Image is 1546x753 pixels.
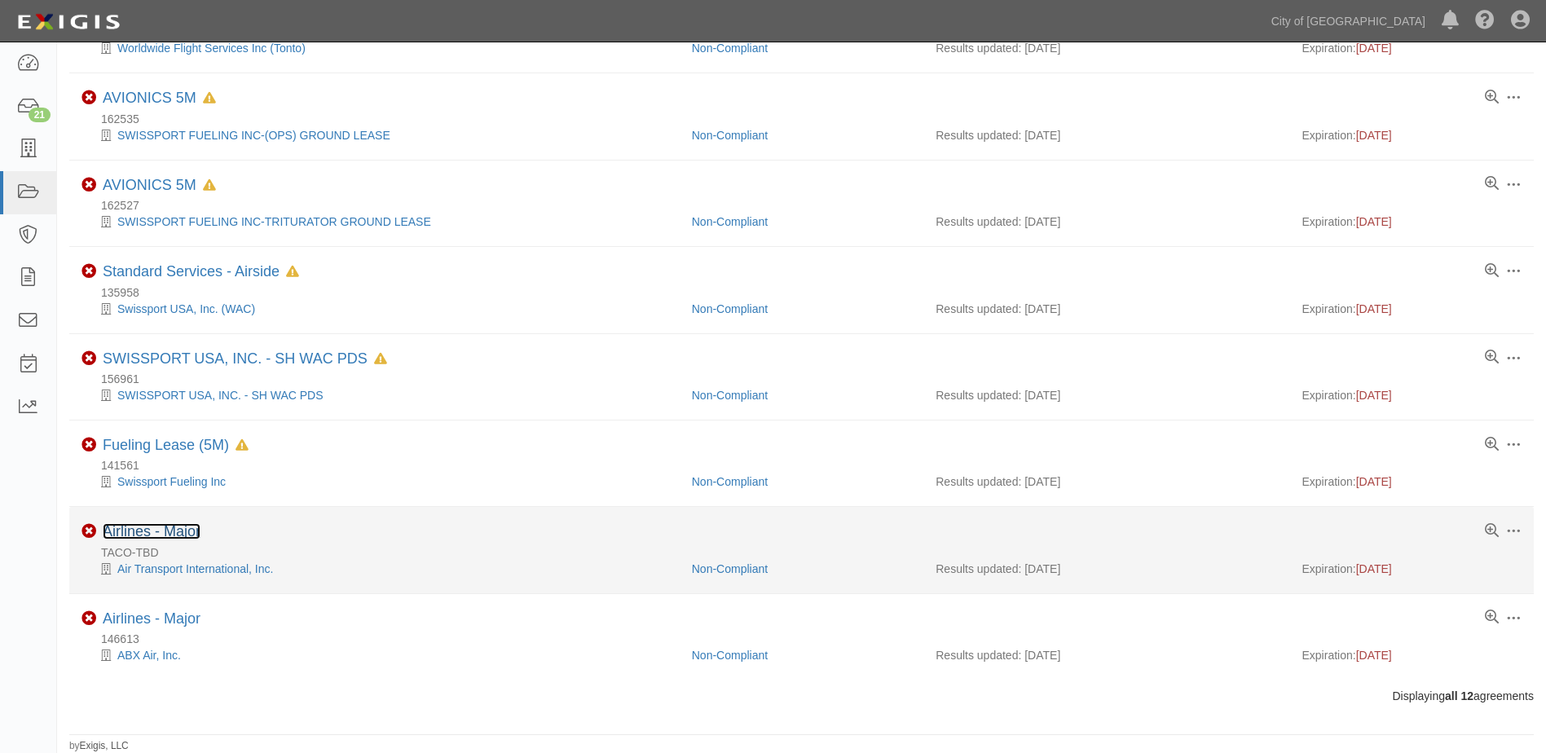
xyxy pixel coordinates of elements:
[117,649,181,662] a: ABX Air, Inc.
[692,42,768,55] a: Non-Compliant
[1302,473,1521,490] div: Expiration:
[1263,5,1434,37] a: City of [GEOGRAPHIC_DATA]
[117,215,431,228] a: SWISSPORT FUELING INC-TRITURATOR GROUND LEASE
[203,93,216,104] i: In Default since 06/21/2025
[103,90,216,108] div: AVIONICS 5M
[81,524,96,539] i: Non-Compliant
[81,351,96,366] i: Non-Compliant
[1485,350,1499,365] a: View results summary
[692,389,768,402] a: Non-Compliant
[81,473,680,490] div: Swissport Fueling Inc
[81,438,96,452] i: Non-Compliant
[1356,129,1392,142] span: [DATE]
[236,440,249,451] i: In Default since 07/21/2025
[81,40,680,56] div: Worldwide Flight Services Inc (Tonto)
[286,266,299,278] i: In Default since 06/21/2025
[1485,264,1499,279] a: View results summary
[936,473,1277,490] div: Results updated: [DATE]
[1302,301,1521,317] div: Expiration:
[1485,524,1499,539] a: View results summary
[103,523,200,541] div: Airlines - Major
[1302,127,1521,143] div: Expiration:
[81,197,1534,214] div: 162527
[81,631,1534,647] div: 146613
[1356,649,1392,662] span: [DATE]
[692,215,768,228] a: Non-Compliant
[1356,215,1392,228] span: [DATE]
[1475,11,1495,31] i: Help Center - Complianz
[1485,90,1499,105] a: View results summary
[81,264,96,279] i: Non-Compliant
[103,263,280,280] a: Standard Services - Airside
[103,523,200,539] a: Airlines - Major
[1485,610,1499,625] a: View results summary
[1302,561,1521,577] div: Expiration:
[81,214,680,230] div: SWISSPORT FUELING INC-TRITURATOR GROUND LEASE
[81,387,680,403] div: SWISSPORT USA, INC. - SH WAC PDS
[81,178,96,192] i: Non-Compliant
[1485,438,1499,452] a: View results summary
[692,649,768,662] a: Non-Compliant
[81,544,1534,561] div: TACO-TBD
[81,90,96,105] i: Non-Compliant
[12,7,125,37] img: logo-5460c22ac91f19d4615b14bd174203de0afe785f0fc80cf4dbbc73dc1793850b.png
[1356,562,1392,575] span: [DATE]
[81,561,680,577] div: Air Transport International, Inc.
[81,457,1534,473] div: 141561
[936,387,1277,403] div: Results updated: [DATE]
[117,475,226,488] a: Swissport Fueling Inc
[81,371,1534,387] div: 156961
[103,177,196,193] a: AVIONICS 5M
[103,90,196,106] a: AVIONICS 5M
[103,610,200,627] a: Airlines - Major
[81,301,680,317] div: Swissport USA, Inc. (WAC)
[117,129,390,142] a: SWISSPORT FUELING INC-(OPS) GROUND LEASE
[692,562,768,575] a: Non-Compliant
[1302,387,1521,403] div: Expiration:
[117,562,273,575] a: Air Transport International, Inc.
[81,647,680,663] div: ABX Air, Inc.
[1356,475,1392,488] span: [DATE]
[692,129,768,142] a: Non-Compliant
[1302,214,1521,230] div: Expiration:
[117,389,324,402] a: SWISSPORT USA, INC. - SH WAC PDS
[1302,40,1521,56] div: Expiration:
[1356,42,1392,55] span: [DATE]
[1485,177,1499,192] a: View results summary
[692,302,768,315] a: Non-Compliant
[117,302,255,315] a: Swissport USA, Inc. (WAC)
[936,561,1277,577] div: Results updated: [DATE]
[57,688,1546,704] div: Displaying agreements
[81,111,1534,127] div: 162535
[936,40,1277,56] div: Results updated: [DATE]
[81,127,680,143] div: SWISSPORT FUELING INC-(OPS) GROUND LEASE
[103,263,299,281] div: Standard Services - Airside
[203,180,216,192] i: In Default since 06/21/2025
[936,647,1277,663] div: Results updated: [DATE]
[69,739,129,753] small: by
[936,214,1277,230] div: Results updated: [DATE]
[103,350,368,367] a: SWISSPORT USA, INC. - SH WAC PDS
[936,127,1277,143] div: Results updated: [DATE]
[1356,302,1392,315] span: [DATE]
[81,611,96,626] i: Non-Compliant
[81,284,1534,301] div: 135958
[117,42,306,55] a: Worldwide Flight Services Inc (Tonto)
[103,437,229,453] a: Fueling Lease (5M)
[1445,689,1473,702] b: all 12
[936,301,1277,317] div: Results updated: [DATE]
[374,354,387,365] i: In Default since 06/21/2025
[692,475,768,488] a: Non-Compliant
[80,740,129,751] a: Exigis, LLC
[29,108,51,122] div: 21
[103,350,387,368] div: SWISSPORT USA, INC. - SH WAC PDS
[103,437,249,455] div: Fueling Lease (5M)
[103,610,200,628] div: Airlines - Major
[1356,389,1392,402] span: [DATE]
[103,177,216,195] div: AVIONICS 5M
[1302,647,1521,663] div: Expiration:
